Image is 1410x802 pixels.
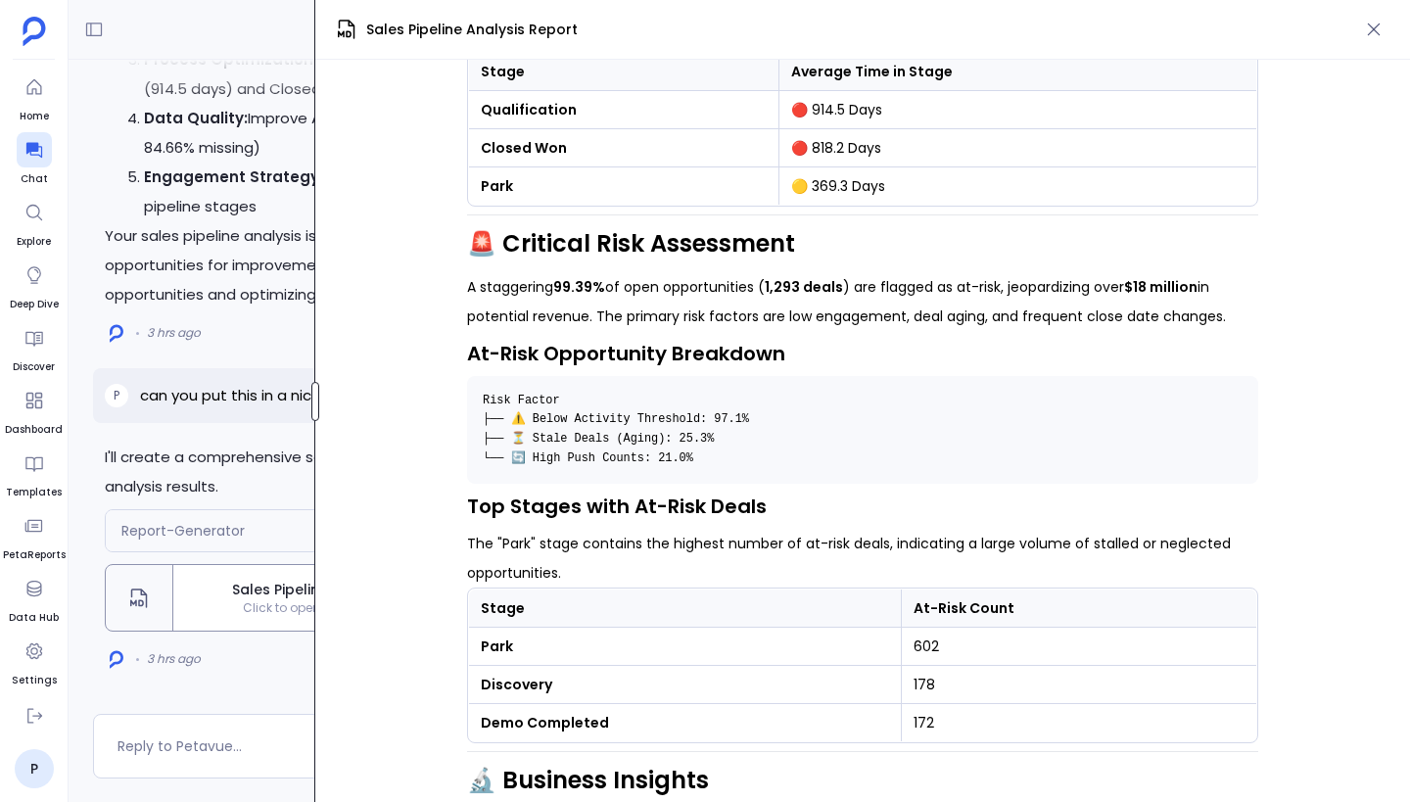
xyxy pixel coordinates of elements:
span: Data Hub [9,610,59,626]
span: Home [17,109,52,124]
span: PetaReports [3,547,66,563]
a: Data Hub [9,571,59,626]
a: P [15,749,54,788]
a: Chat [17,132,52,187]
a: Explore [17,195,52,250]
span: Templates [6,485,62,500]
a: Templates [6,446,62,500]
span: Dashboard [5,422,63,438]
span: Chat [17,171,52,187]
span: Explore [17,234,52,250]
span: Discover [13,359,55,375]
span: Deep Dive [10,297,59,312]
a: PetaReports [3,508,66,563]
a: Home [17,70,52,124]
a: Dashboard [5,383,63,438]
span: Settings [12,673,57,688]
img: petavue logo [23,17,46,46]
a: Deep Dive [10,258,59,312]
a: Settings [12,634,57,688]
a: Discover [13,320,55,375]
